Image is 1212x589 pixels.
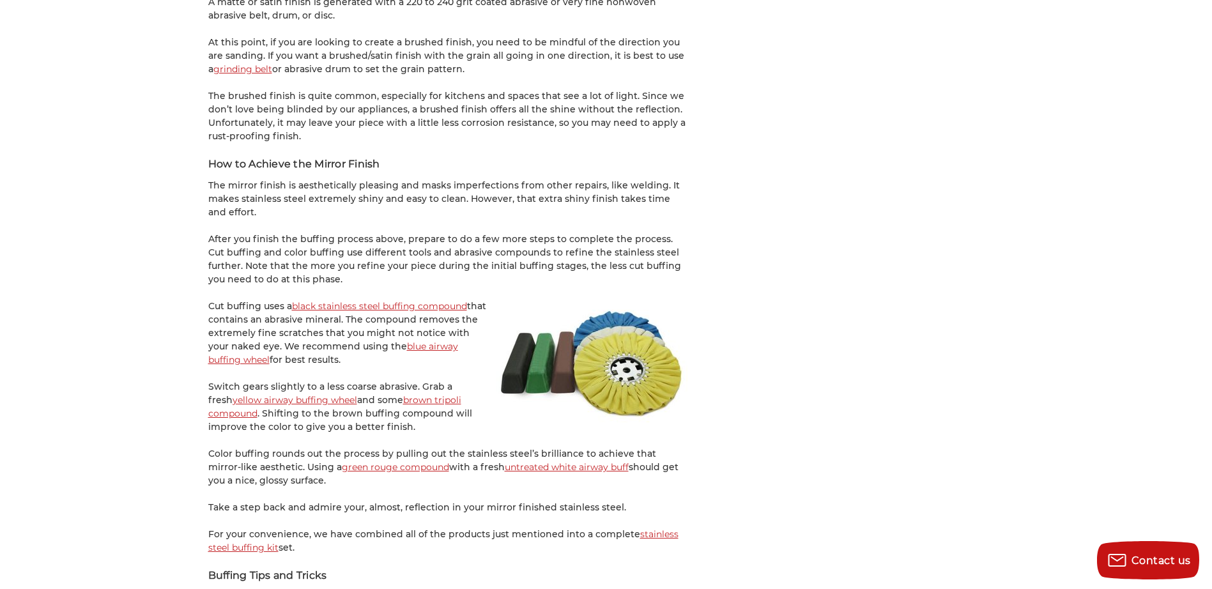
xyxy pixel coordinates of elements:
p: After you finish the buffing process above, prepare to do a few more steps to complete the proces... [208,233,687,286]
a: stainless steel buffing kit [208,528,679,553]
p: Switch gears slightly to a less coarse abrasive. Grab a fresh and some . Shifting to the brown bu... [208,380,687,434]
a: brown tripoli compound [208,394,461,419]
a: yellow airway buffing wheel [233,394,357,406]
p: At this point, if you are looking to create a brushed finish, you need to be mindful of the direc... [208,36,687,76]
p: Cut buffing uses a that contains an abrasive mineral. The compound removes the extremely fine scr... [208,300,687,367]
a: black stainless steel buffing compound [292,300,467,312]
h3: How to Achieve the Mirror Finish [208,157,687,172]
button: Contact us [1097,541,1199,579]
a: grinding belt [213,63,272,75]
p: Color buffing rounds out the process by pulling out the stainless steel’s brilliance to achieve t... [208,447,687,487]
p: Take a step back and admire your, almost, reflection in your mirror finished stainless steel. [208,501,687,514]
span: Contact us [1131,555,1191,567]
p: The brushed finish is quite common, especially for kitchens and spaces that see a lot of light. S... [208,89,687,143]
p: The mirror finish is aesthetically pleasing and masks imperfections from other repairs, like weld... [208,179,687,219]
a: blue airway buffing wheel [208,340,458,365]
h3: Buffing Tips and Tricks [208,568,687,583]
a: untreated white airway buff [505,461,629,473]
img: Stainless steel buffing and polishing kit [496,300,687,427]
a: green rouge compound [342,461,449,473]
p: For your convenience, we have combined all of the products just mentioned into a complete set. [208,528,687,555]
